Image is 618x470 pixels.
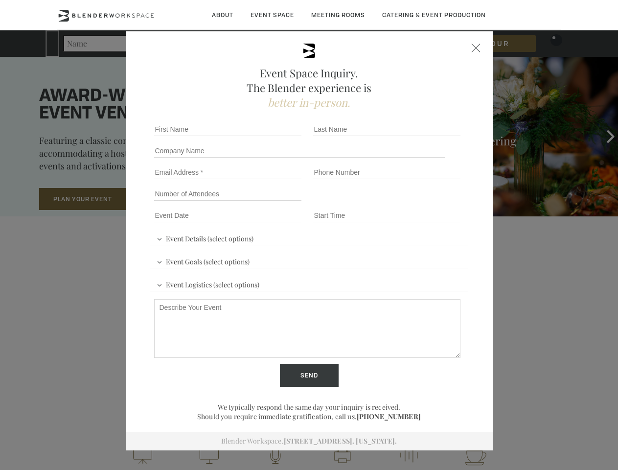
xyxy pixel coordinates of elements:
input: Event Date [154,209,301,222]
span: better in-person. [268,95,350,110]
span: Event Details (select options) [154,230,256,245]
div: Blender Workspace. [126,432,493,450]
input: Last Name [313,122,460,136]
a: [PHONE_NUMBER] [357,412,421,421]
span: Event Logistics (select options) [154,276,262,291]
input: Email Address * [154,165,301,179]
input: Start Time [313,209,460,222]
input: Number of Attendees [154,187,301,201]
p: Should you require immediate gratification, call us. [150,412,468,421]
span: Event Goals (select options) [154,253,252,268]
p: We typically respond the same day your inquiry is received. [150,402,468,412]
input: Company Name [154,144,445,158]
input: Send [280,364,339,387]
input: Phone Number [313,165,460,179]
a: [STREET_ADDRESS]. [US_STATE]. [284,436,397,446]
input: First Name [154,122,301,136]
iframe: Chat Widget [569,423,618,470]
h2: Event Space Inquiry. The Blender experience is [150,66,468,110]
